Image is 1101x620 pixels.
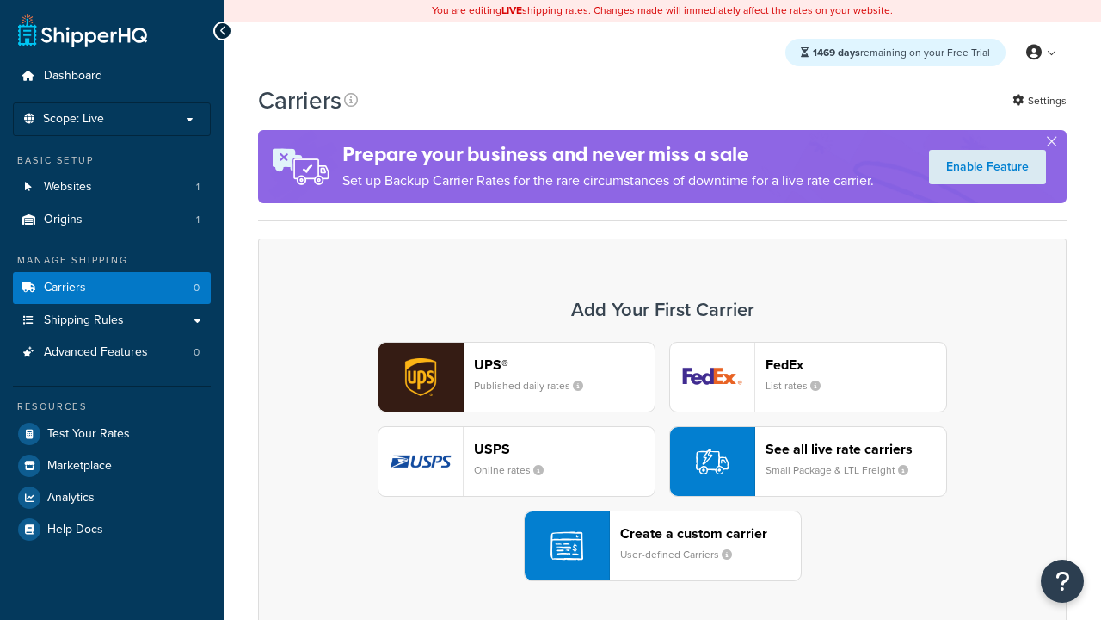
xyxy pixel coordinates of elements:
p: Set up Backup Carrier Rates for the rare circumstances of downtime for a live rate carrier. [342,169,874,193]
span: Analytics [47,491,95,505]
li: Origins [13,204,211,236]
span: Origins [44,213,83,227]
span: Carriers [44,281,86,295]
span: Advanced Features [44,345,148,360]
a: Advanced Features 0 [13,337,211,369]
li: Carriers [13,272,211,304]
a: Analytics [13,482,211,513]
b: LIVE [501,3,522,18]
a: Origins 1 [13,204,211,236]
span: Marketplace [47,459,112,474]
img: fedEx logo [670,343,754,412]
h4: Prepare your business and never miss a sale [342,140,874,169]
h3: Add Your First Carrier [276,300,1049,320]
div: remaining on your Free Trial [785,39,1006,66]
a: Help Docs [13,514,211,545]
a: Shipping Rules [13,305,211,337]
small: List rates [766,378,834,394]
img: icon-carrier-custom-c93b8a24.svg [550,530,583,562]
a: Carriers 0 [13,272,211,304]
a: Settings [1012,89,1067,113]
div: Manage Shipping [13,253,211,268]
button: fedEx logoFedExList rates [669,342,947,412]
a: Test Your Rates [13,418,211,449]
h1: Carriers [258,84,341,117]
button: See all live rate carriersSmall Package & LTL Freight [669,426,947,497]
span: 1 [196,213,200,227]
header: See all live rate carriers [766,441,946,457]
img: icon-carrier-liverate-becf4550.svg [696,445,729,478]
span: 0 [194,345,200,360]
button: ups logoUPS®Published daily rates [378,342,655,412]
button: usps logoUSPSOnline rates [378,426,655,497]
span: Scope: Live [43,112,104,127]
a: Enable Feature [929,150,1046,184]
header: Create a custom carrier [620,525,801,542]
header: USPS [474,441,655,457]
img: ad-rules-rateshop-fe6ec290ccb7230408bd80ed9643f0289d75e0ffd9eb532fc0e269fcd187b520.png [258,130,342,203]
span: Websites [44,180,92,195]
li: Websites [13,171,211,203]
a: Websites 1 [13,171,211,203]
small: Online rates [474,462,557,478]
img: usps logo [378,427,463,496]
a: ShipperHQ Home [18,13,147,47]
button: Open Resource Center [1041,560,1084,603]
a: Dashboard [13,60,211,92]
div: Resources [13,400,211,414]
span: Shipping Rules [44,313,124,328]
strong: 1469 days [813,45,860,60]
li: Advanced Features [13,337,211,369]
div: Basic Setup [13,153,211,168]
small: User-defined Carriers [620,547,746,562]
span: Test Your Rates [47,427,130,442]
a: Marketplace [13,450,211,481]
img: ups logo [378,343,463,412]
button: Create a custom carrierUser-defined Carriers [524,511,802,581]
span: Help Docs [47,523,103,537]
span: Dashboard [44,69,102,84]
header: FedEx [766,356,946,373]
span: 1 [196,180,200,195]
small: Published daily rates [474,378,597,394]
span: 0 [194,281,200,295]
header: UPS® [474,356,655,373]
small: Small Package & LTL Freight [766,462,922,478]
